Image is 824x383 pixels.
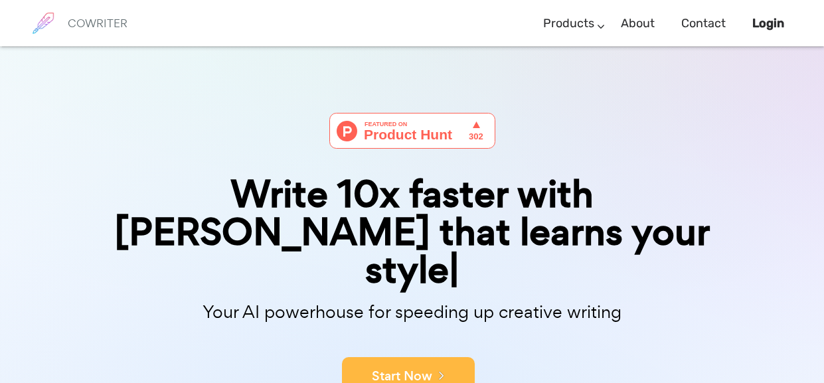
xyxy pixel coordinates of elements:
[68,17,127,29] h6: COWRITER
[543,4,594,43] a: Products
[681,4,726,43] a: Contact
[329,113,495,149] img: Cowriter - Your AI buddy for speeding up creative writing | Product Hunt
[80,298,744,327] p: Your AI powerhouse for speeding up creative writing
[621,4,655,43] a: About
[27,7,60,40] img: brand logo
[752,16,784,31] b: Login
[80,175,744,289] div: Write 10x faster with [PERSON_NAME] that learns your style
[752,4,784,43] a: Login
